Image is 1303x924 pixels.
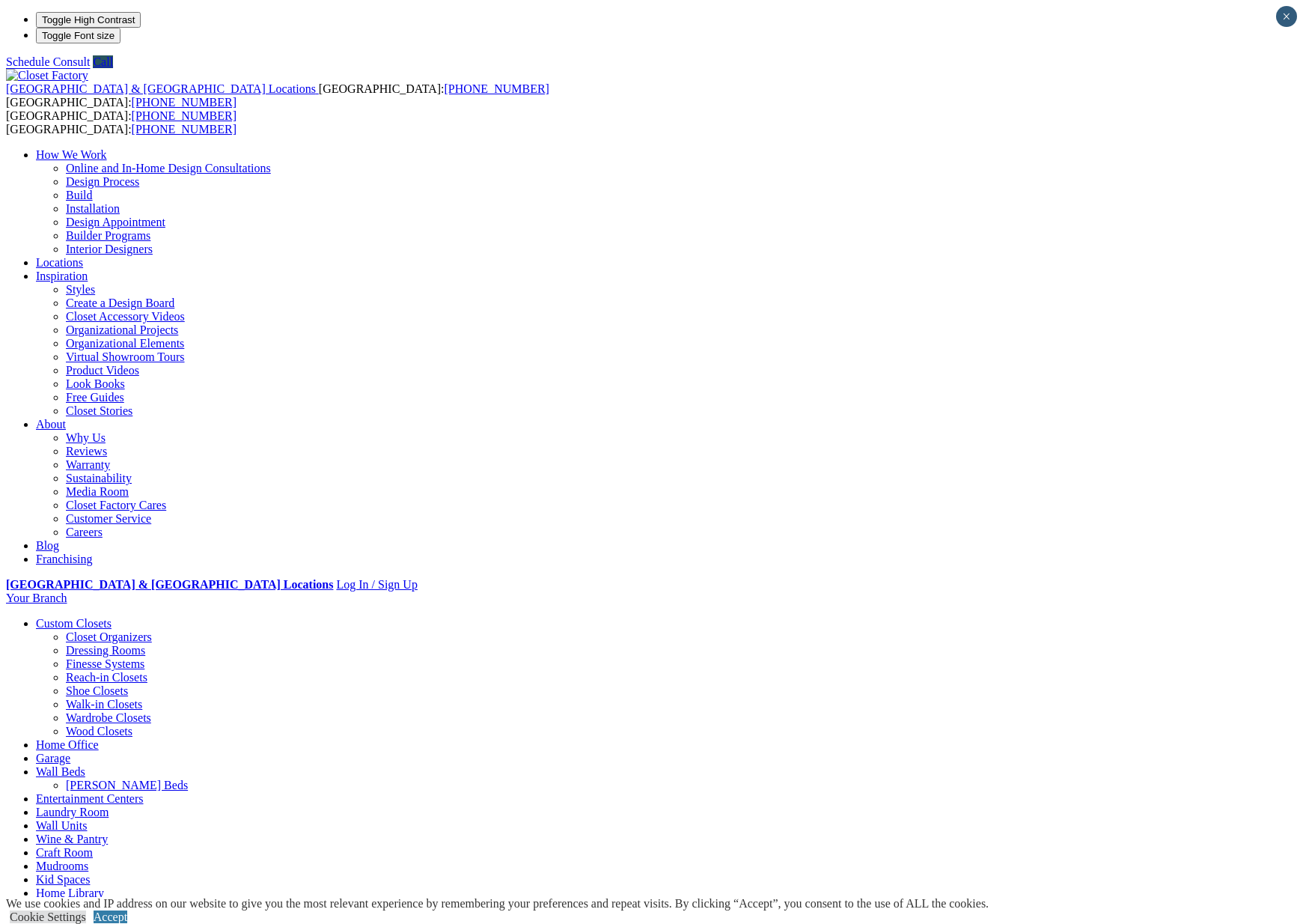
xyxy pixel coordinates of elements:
[36,256,83,269] a: Locations
[66,297,174,309] a: Create a Design Board
[132,123,237,136] a: [PHONE_NUMBER]
[132,96,237,109] a: [PHONE_NUMBER]
[93,55,113,68] a: Call
[6,82,319,95] a: [GEOGRAPHIC_DATA] & [GEOGRAPHIC_DATA] Locations
[36,418,66,431] a: About
[66,337,184,350] a: Organizational Elements
[6,69,88,82] img: Closet Factory
[36,553,93,565] a: Franchising
[36,833,108,845] a: Wine & Pantry
[444,82,549,95] a: [PHONE_NUMBER]
[36,846,93,859] a: Craft Room
[36,738,99,751] a: Home Office
[66,657,144,670] a: Finesse Systems
[66,391,124,404] a: Free Guides
[132,109,237,122] a: [PHONE_NUMBER]
[66,243,153,255] a: Interior Designers
[36,887,104,899] a: Home Library
[66,229,150,242] a: Builder Programs
[36,819,87,832] a: Wall Units
[42,30,115,41] span: Toggle Font size
[66,323,178,336] a: Organizational Projects
[36,539,59,552] a: Blog
[6,82,316,95] span: [GEOGRAPHIC_DATA] & [GEOGRAPHIC_DATA] Locations
[66,283,95,296] a: Styles
[6,897,989,911] div: We use cookies and IP address on our website to give you the most relevant experience by remember...
[36,752,70,765] a: Garage
[66,499,166,511] a: Closet Factory Cares
[66,526,103,538] a: Careers
[6,592,67,604] a: Your Branch
[36,765,85,778] a: Wall Beds
[66,310,185,323] a: Closet Accessory Videos
[94,911,127,923] a: Accept
[66,175,139,188] a: Design Process
[66,189,93,201] a: Build
[36,617,112,630] a: Custom Closets
[66,472,132,484] a: Sustainability
[36,792,144,805] a: Entertainment Centers
[36,148,107,161] a: How We Work
[36,28,120,43] button: Toggle Font size
[42,14,135,25] span: Toggle High Contrast
[66,671,147,684] a: Reach-in Closets
[66,698,142,711] a: Walk-in Closets
[66,684,128,697] a: Shoe Closets
[66,364,139,377] a: Product Videos
[66,162,271,174] a: Online and In-Home Design Consultations
[36,270,88,282] a: Inspiration
[66,458,110,471] a: Warranty
[66,630,152,643] a: Closet Organizers
[6,578,333,591] a: [GEOGRAPHIC_DATA] & [GEOGRAPHIC_DATA] Locations
[66,216,165,228] a: Design Appointment
[336,578,417,591] a: Log In / Sign Up
[6,82,549,109] span: [GEOGRAPHIC_DATA]: [GEOGRAPHIC_DATA]:
[36,860,88,872] a: Mudrooms
[1276,6,1297,27] button: Close
[36,873,90,886] a: Kid Spaces
[66,350,185,363] a: Virtual Showroom Tours
[66,779,188,791] a: [PERSON_NAME] Beds
[66,202,120,215] a: Installation
[6,55,90,68] a: Schedule Consult
[36,12,141,28] button: Toggle High Contrast
[66,404,132,417] a: Closet Stories
[66,485,129,498] a: Media Room
[66,512,151,525] a: Customer Service
[36,806,109,818] a: Laundry Room
[66,711,151,724] a: Wardrobe Closets
[66,644,145,657] a: Dressing Rooms
[66,377,125,390] a: Look Books
[66,431,106,444] a: Why Us
[10,911,86,923] a: Cookie Settings
[6,109,237,136] span: [GEOGRAPHIC_DATA]: [GEOGRAPHIC_DATA]:
[66,725,132,738] a: Wood Closets
[66,445,107,458] a: Reviews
